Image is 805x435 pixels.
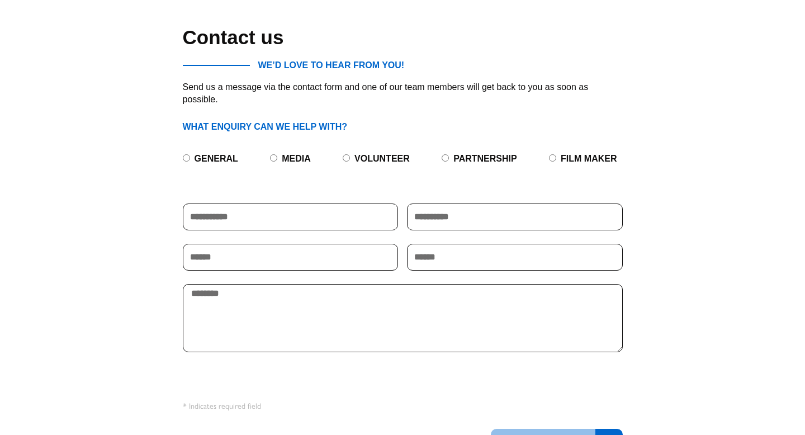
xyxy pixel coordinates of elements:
p: * Indicates required field [183,399,353,412]
label: Partnership [453,154,517,163]
label: Volunteer [354,154,410,163]
h1: Contact us [183,27,623,47]
h4: What enquiry can we help with? [183,121,623,132]
p: Send us a message via the contact form and one of our team members will get back to you as soon a... [183,81,623,106]
label: General [195,154,238,163]
span: WE’D LOVE TO HEAR FROM YOU! [258,61,405,70]
label: Film Maker [561,154,617,163]
label: Media [282,154,311,163]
